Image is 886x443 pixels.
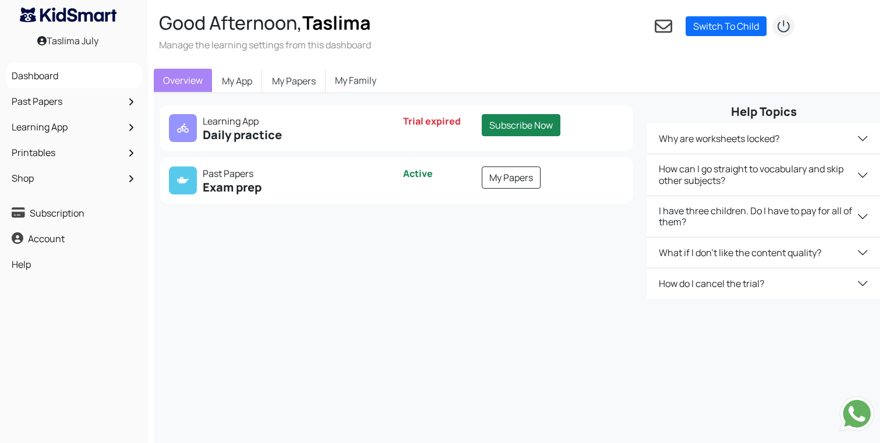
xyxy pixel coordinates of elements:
h5: Help Topics [647,105,880,119]
a: Switch To Child [686,16,767,36]
button: What if I don't like the content quality? [647,238,880,268]
a: My App [212,69,262,93]
button: How can I go straight to vocabulary and skip other subjects? [647,154,880,195]
h2: Good Afternoon, [159,12,371,34]
h5: Daily practice [169,128,390,142]
p: Past Papers [169,166,390,180]
img: Send whatsapp message to +442080035976 [839,396,874,431]
p: Learning App [169,114,390,128]
span: Trial expired [403,115,461,127]
a: Subscribe Now [482,114,560,136]
a: Help [9,254,139,274]
a: Subscription [9,203,139,223]
h5: Exam prep [169,180,390,194]
img: logout2.png [772,15,795,38]
span: Taslima [302,10,370,36]
button: How do I cancel the trial? [647,268,880,299]
a: Learning App [9,117,139,137]
img: KidSmart logo [20,8,117,22]
a: Overview [154,69,212,92]
h3: Manage the learning settings from this dashboard [159,38,371,51]
span: Active [403,167,433,180]
button: I have three children. Do I have to pay for all of them? [647,196,880,237]
a: My Family [326,69,386,92]
a: My Papers [482,166,541,189]
a: My Papers [262,69,326,93]
a: Past Papers [9,91,139,111]
a: Shop [9,168,139,188]
a: Dashboard [9,66,139,86]
a: Account [9,229,139,249]
button: Why are worksheets locked? [647,123,880,154]
a: Printables [9,143,139,162]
